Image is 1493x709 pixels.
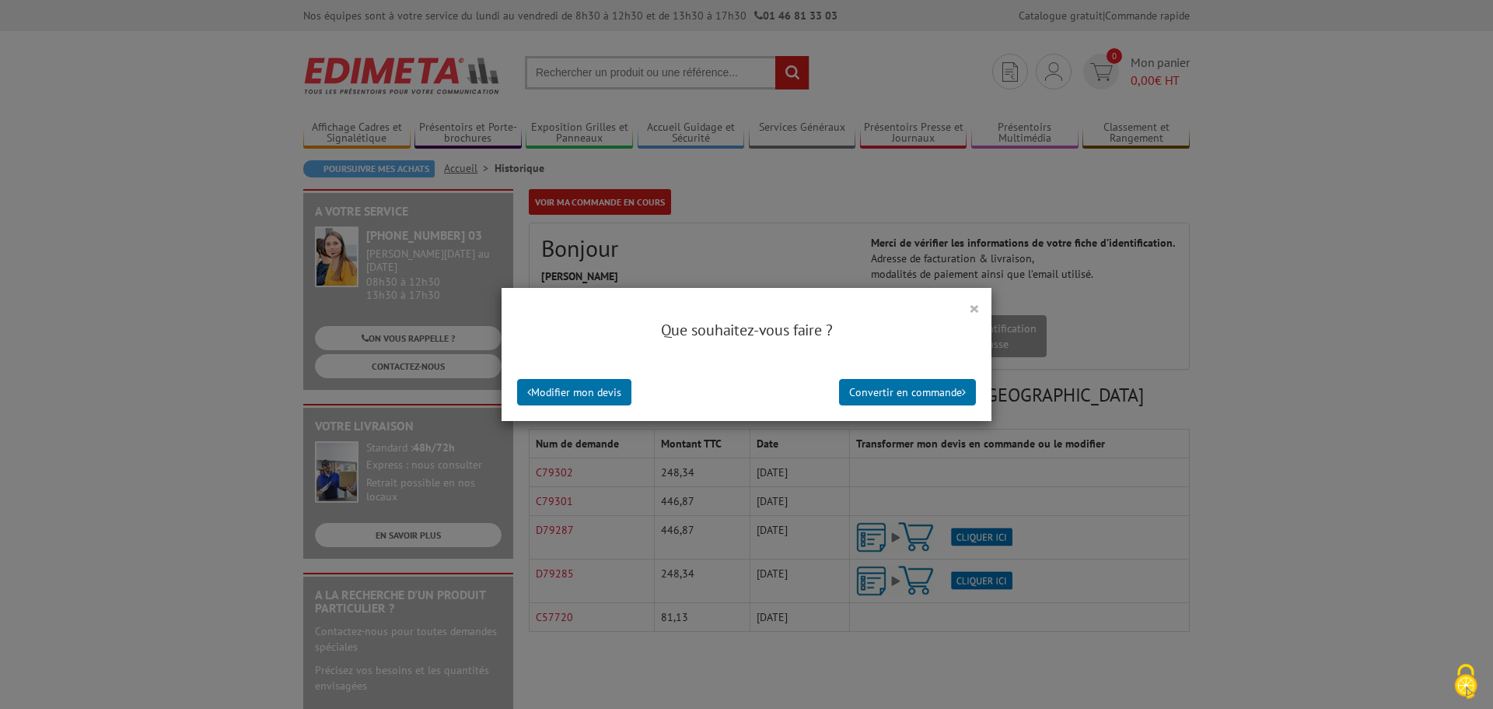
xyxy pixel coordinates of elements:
[517,379,631,405] button: Modifier mon devis
[1446,662,1485,701] img: Cookies (fenêtre modale)
[839,379,976,405] button: Convertir en commande
[969,298,980,318] button: ×
[1439,656,1493,709] button: Cookies (fenêtre modale)
[517,319,976,342] h4: Que souhaitez-vous faire ?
